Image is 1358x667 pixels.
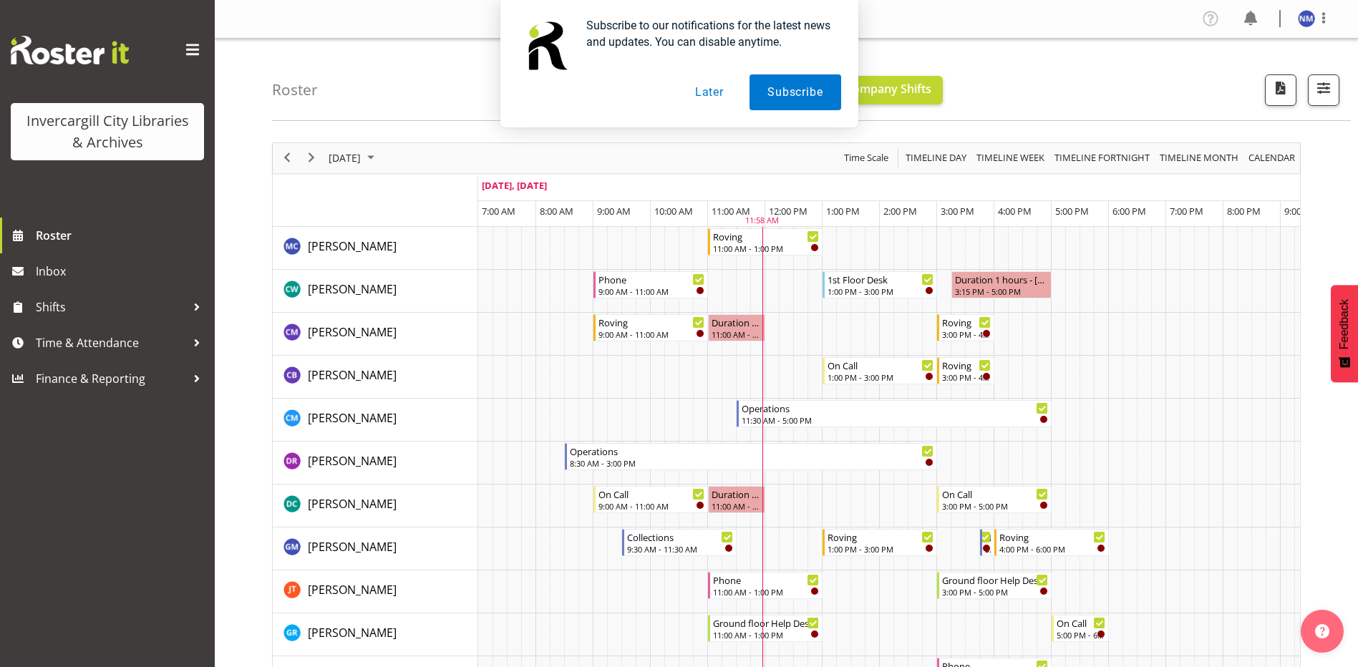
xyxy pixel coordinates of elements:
div: Catherine Wilson"s event - 1st Floor Desk Begin From Thursday, September 11, 2025 at 1:00:00 PM G... [823,271,937,298]
div: 9:30 AM - 11:30 AM [627,543,733,555]
div: Roving [828,530,933,544]
div: 1:00 PM - 3:00 PM [828,543,933,555]
span: Finance & Reporting [36,368,186,389]
button: Timeline Day [903,149,969,167]
div: 9:00 AM - 11:00 AM [598,328,704,340]
button: Feedback - Show survey [1331,285,1358,382]
div: Chris Broad"s event - Roving Begin From Thursday, September 11, 2025 at 3:00:00 PM GMT+12:00 Ends... [937,357,994,384]
span: 12:00 PM [769,205,807,218]
div: Chris Broad"s event - On Call Begin From Thursday, September 11, 2025 at 1:00:00 PM GMT+12:00 End... [823,357,937,384]
span: 7:00 AM [482,205,515,218]
div: 3:45 PM - 4:00 PM [985,543,991,555]
span: 3:00 PM [941,205,974,218]
span: [DATE] [327,149,362,167]
div: Collections [627,530,733,544]
span: 8:00 PM [1227,205,1261,218]
a: [PERSON_NAME] [308,366,397,384]
td: Donald Cunningham resource [273,485,478,527]
div: Roving [942,315,991,329]
div: On Call [942,487,1048,501]
span: Shifts [36,296,186,318]
div: Chamique Mamolo"s event - Duration 1 hours - Chamique Mamolo Begin From Thursday, September 11, 2... [708,314,765,341]
div: 11:00 AM - 1:00 PM [713,629,819,641]
span: Time & Attendance [36,332,186,354]
a: [PERSON_NAME] [308,495,397,512]
span: [PERSON_NAME] [308,453,397,469]
div: 1:00 PM - 3:00 PM [828,286,933,297]
div: Duration 1 hours - [PERSON_NAME] [712,315,762,329]
div: 8:30 AM - 3:00 PM [570,457,933,469]
td: Catherine Wilson resource [273,270,478,313]
a: [PERSON_NAME] [308,409,397,427]
div: Aurora Catu"s event - Roving Begin From Thursday, September 11, 2025 at 11:00:00 AM GMT+12:00 End... [708,228,823,255]
div: Catherine Wilson"s event - Duration 1 hours - Catherine Wilson Begin From Thursday, September 11,... [951,271,1052,298]
span: [PERSON_NAME] [308,281,397,297]
div: Ground floor Help Desk [713,615,819,630]
button: Next [302,149,321,167]
td: Glen Tomlinson resource [273,570,478,613]
span: 6:00 PM [1112,205,1146,218]
span: 11:00 AM [712,205,750,218]
button: Timeline Week [974,149,1047,167]
div: 1st Floor Desk [828,272,933,286]
span: 2:00 PM [883,205,917,218]
div: 11:00 AM - 1:00 PM [713,243,819,254]
span: [PERSON_NAME] [308,582,397,598]
div: Duration 1 hours - [PERSON_NAME] [955,272,1048,286]
button: Month [1246,149,1298,167]
div: Chamique Mamolo"s event - Roving Begin From Thursday, September 11, 2025 at 3:00:00 PM GMT+12:00 ... [937,314,994,341]
span: Inbox [36,261,208,282]
div: On Call [598,487,704,501]
div: Cindy Mulrooney"s event - Operations Begin From Thursday, September 11, 2025 at 11:30:00 AM GMT+1... [737,400,1052,427]
td: Gabriel McKay Smith resource [273,527,478,570]
div: Roving [999,530,1105,544]
button: September 2025 [326,149,381,167]
div: Donald Cunningham"s event - On Call Begin From Thursday, September 11, 2025 at 9:00:00 AM GMT+12:... [593,486,708,513]
div: Operations [570,444,933,458]
td: Debra Robinson resource [273,442,478,485]
button: Subscribe [750,74,840,110]
div: 11:00 AM - 12:00 PM [712,328,762,340]
span: 9:00 AM [597,205,631,218]
span: Feedback [1338,299,1351,349]
span: [DATE], [DATE] [482,179,547,192]
span: Timeline Week [975,149,1046,167]
span: [PERSON_NAME] [308,410,397,426]
button: Later [677,74,742,110]
div: 11:00 AM - 1:00 PM [713,586,819,598]
div: 11:58 AM [745,215,779,227]
div: Invercargill City Libraries & Archives [25,110,190,153]
div: 3:15 PM - 5:00 PM [955,286,1048,297]
span: [PERSON_NAME] [308,238,397,254]
div: Roving [713,229,819,243]
td: Chamique Mamolo resource [273,313,478,356]
div: On Call [1057,615,1105,630]
div: 1:00 PM - 3:00 PM [828,371,933,383]
div: 11:00 AM - 12:00 PM [712,500,762,512]
span: calendar [1247,149,1296,167]
span: 4:00 PM [998,205,1032,218]
td: Grace Roscoe-Squires resource [273,613,478,656]
div: Debra Robinson"s event - Operations Begin From Thursday, September 11, 2025 at 8:30:00 AM GMT+12:... [565,443,937,470]
div: Gabriel McKay Smith"s event - Collections Begin From Thursday, September 11, 2025 at 9:30:00 AM G... [622,529,737,556]
div: Subscribe to our notifications for the latest news and updates. You can disable anytime. [575,17,841,50]
div: 3:00 PM - 5:00 PM [942,500,1048,512]
span: [PERSON_NAME] [308,367,397,383]
span: [PERSON_NAME] [308,324,397,340]
a: [PERSON_NAME] [308,238,397,255]
div: Operations [742,401,1048,415]
span: Time Scale [843,149,890,167]
div: 3:00 PM - 4:00 PM [942,328,991,340]
div: 3:00 PM - 5:00 PM [942,586,1048,598]
button: Time Scale [842,149,891,167]
span: Timeline Day [904,149,968,167]
a: [PERSON_NAME] [308,581,397,598]
span: 9:00 PM [1284,205,1318,218]
button: Fortnight [1052,149,1153,167]
div: Gabriel McKay Smith"s event - Roving Begin From Thursday, September 11, 2025 at 1:00:00 PM GMT+12... [823,529,937,556]
td: Aurora Catu resource [273,227,478,270]
button: Previous [278,149,297,167]
div: 5:00 PM - 6:00 PM [1057,629,1105,641]
span: 10:00 AM [654,205,693,218]
div: 3:00 PM - 4:00 PM [942,371,991,383]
